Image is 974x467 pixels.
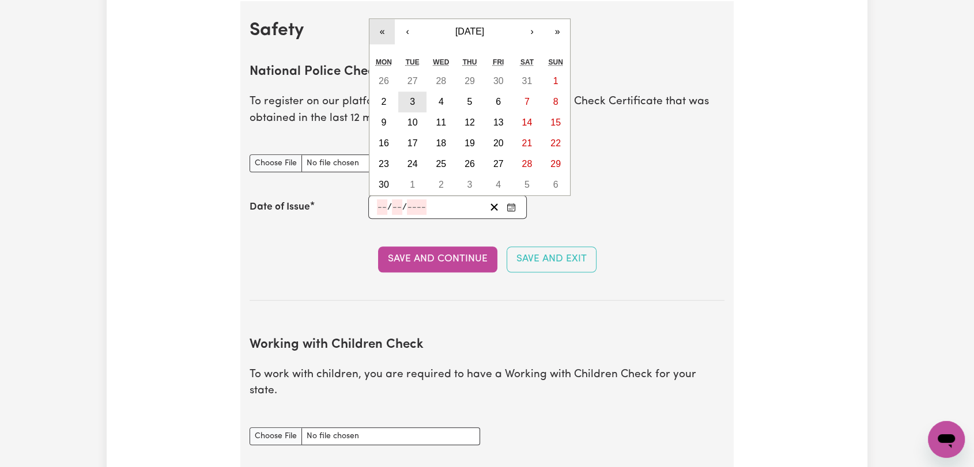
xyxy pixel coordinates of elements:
[493,117,504,127] abbr: September 13, 2024
[465,138,475,148] abbr: September 19, 2024
[369,112,398,133] button: September 9, 2024
[250,200,310,215] label: Date of Issue
[484,174,513,195] button: October 4, 2024
[381,117,386,127] abbr: September 9, 2024
[378,246,497,272] button: Save and Continue
[406,58,420,66] abbr: Tuesday
[426,133,455,154] button: September 18, 2024
[520,58,534,66] abbr: Saturday
[522,138,532,148] abbr: September 21, 2024
[519,19,545,44] button: ›
[379,159,389,169] abbr: September 23, 2024
[250,64,724,80] h2: National Police Check
[369,71,398,92] button: August 26, 2024
[524,97,530,107] abbr: September 7, 2024
[522,117,532,127] abbr: September 14, 2024
[545,19,570,44] button: »
[463,58,477,66] abbr: Thursday
[541,154,570,174] button: September 29, 2024
[379,138,389,148] abbr: September 16, 2024
[928,421,965,458] iframe: Button to launch messaging window
[369,154,398,174] button: September 23, 2024
[522,159,532,169] abbr: September 28, 2024
[407,159,418,169] abbr: September 24, 2024
[493,159,504,169] abbr: September 27, 2024
[484,154,513,174] button: September 27, 2024
[398,71,427,92] button: August 27, 2024
[410,180,415,189] abbr: October 1, 2024
[426,71,455,92] button: August 28, 2024
[455,71,484,92] button: August 29, 2024
[465,117,475,127] abbr: September 12, 2024
[513,154,542,174] button: September 28, 2024
[392,199,402,215] input: --
[398,154,427,174] button: September 24, 2024
[250,94,724,127] p: To register on our platform, you need to have a National Police Check Certificate that was obtain...
[379,180,389,189] abbr: September 30, 2024
[250,337,724,353] h2: Working with Children Check
[379,76,389,86] abbr: August 26, 2024
[496,97,501,107] abbr: September 6, 2024
[369,92,398,112] button: September 2, 2024
[513,112,542,133] button: September 14, 2024
[369,174,398,195] button: September 30, 2024
[398,133,427,154] button: September 17, 2024
[484,71,513,92] button: August 30, 2024
[398,92,427,112] button: September 3, 2024
[503,199,519,215] button: Enter the Date of Issue of your National Police Check
[465,76,475,86] abbr: August 29, 2024
[407,117,418,127] abbr: September 10, 2024
[395,19,420,44] button: ‹
[455,26,484,36] span: [DATE]
[402,202,407,212] span: /
[541,174,570,195] button: October 6, 2024
[439,180,444,189] abbr: October 2, 2024
[407,199,426,215] input: ----
[455,154,484,174] button: September 26, 2024
[436,159,446,169] abbr: September 25, 2024
[439,97,444,107] abbr: September 4, 2024
[455,112,484,133] button: September 12, 2024
[484,112,513,133] button: September 13, 2024
[377,199,387,215] input: --
[484,92,513,112] button: September 6, 2024
[465,159,475,169] abbr: September 26, 2024
[436,138,446,148] abbr: September 18, 2024
[550,138,561,148] abbr: September 22, 2024
[493,58,504,66] abbr: Friday
[484,133,513,154] button: September 20, 2024
[387,202,392,212] span: /
[455,133,484,154] button: September 19, 2024
[548,58,562,66] abbr: Sunday
[250,367,724,400] p: To work with children, you are required to have a Working with Children Check for your state.
[436,76,446,86] abbr: August 28, 2024
[407,138,418,148] abbr: September 17, 2024
[553,76,558,86] abbr: September 1, 2024
[513,71,542,92] button: August 31, 2024
[369,19,395,44] button: «
[376,58,392,66] abbr: Monday
[522,76,532,86] abbr: August 31, 2024
[467,97,473,107] abbr: September 5, 2024
[541,133,570,154] button: September 22, 2024
[398,112,427,133] button: September 10, 2024
[513,92,542,112] button: September 7, 2024
[455,174,484,195] button: October 3, 2024
[410,97,415,107] abbr: September 3, 2024
[407,76,418,86] abbr: August 27, 2024
[455,92,484,112] button: September 5, 2024
[426,92,455,112] button: September 4, 2024
[541,92,570,112] button: September 8, 2024
[250,20,724,41] h2: Safety
[426,174,455,195] button: October 2, 2024
[426,154,455,174] button: September 25, 2024
[550,159,561,169] abbr: September 29, 2024
[485,199,503,215] button: Clear date
[553,180,558,189] abbr: October 6, 2024
[550,117,561,127] abbr: September 15, 2024
[420,19,519,44] button: [DATE]
[398,174,427,195] button: October 1, 2024
[513,174,542,195] button: October 5, 2024
[553,97,558,107] abbr: September 8, 2024
[436,117,446,127] abbr: September 11, 2024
